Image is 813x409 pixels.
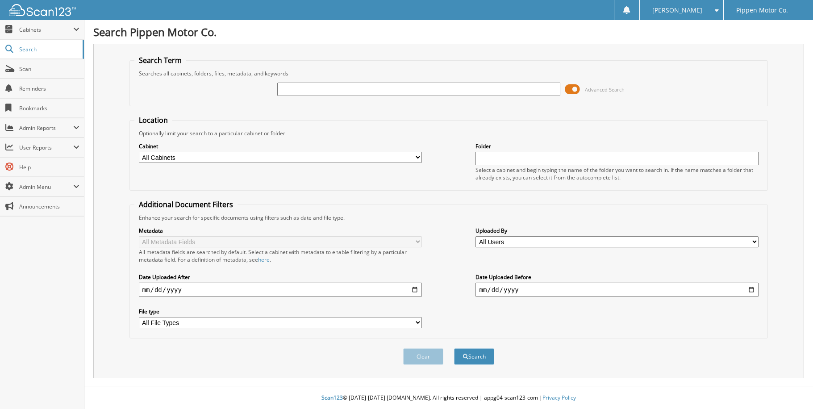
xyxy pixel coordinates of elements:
a: Privacy Policy [542,394,576,401]
div: © [DATE]-[DATE] [DOMAIN_NAME]. All rights reserved | appg04-scan123-com | [84,387,813,409]
span: [PERSON_NAME] [652,8,702,13]
iframe: Chat Widget [768,366,813,409]
span: Bookmarks [19,104,79,112]
div: All metadata fields are searched by default. Select a cabinet with metadata to enable filtering b... [139,248,422,263]
input: end [475,283,759,297]
label: Date Uploaded After [139,273,422,281]
img: scan123-logo-white.svg [9,4,76,16]
span: Search [19,46,78,53]
div: Select a cabinet and begin typing the name of the folder you want to search in. If the name match... [475,166,759,181]
input: start [139,283,422,297]
h1: Search Pippen Motor Co. [93,25,804,39]
legend: Search Term [134,55,186,65]
span: Cabinets [19,26,73,33]
span: Scan [19,65,79,73]
label: Uploaded By [475,227,759,234]
a: here [258,256,270,263]
div: Enhance your search for specific documents using filters such as date and file type. [134,214,763,221]
span: Announcements [19,203,79,210]
span: Help [19,163,79,171]
span: Advanced Search [585,86,625,93]
label: Cabinet [139,142,422,150]
span: User Reports [19,144,73,151]
span: Admin Menu [19,183,73,191]
span: Admin Reports [19,124,73,132]
label: Date Uploaded Before [475,273,759,281]
div: Searches all cabinets, folders, files, metadata, and keywords [134,70,763,77]
legend: Additional Document Filters [134,200,238,209]
label: Folder [475,142,759,150]
label: File type [139,308,422,315]
button: Search [454,348,494,365]
span: Scan123 [321,394,343,401]
legend: Location [134,115,172,125]
button: Clear [403,348,443,365]
label: Metadata [139,227,422,234]
span: Reminders [19,85,79,92]
span: Pippen Motor Co. [736,8,788,13]
div: Optionally limit your search to a particular cabinet or folder [134,129,763,137]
